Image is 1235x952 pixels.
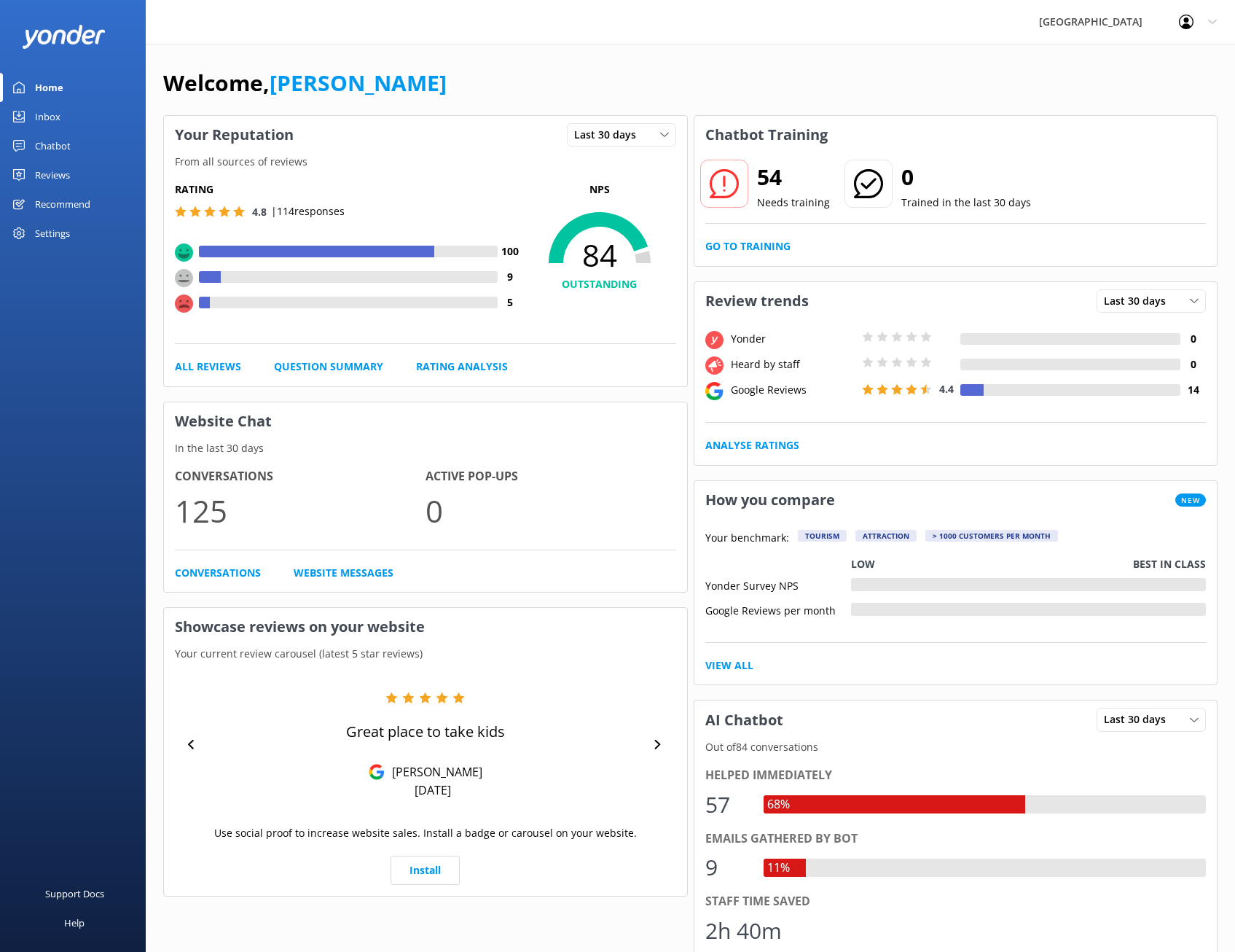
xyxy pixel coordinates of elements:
[498,294,523,311] h4: 5
[705,830,1207,848] div: Emails gathered by bot
[35,102,60,131] div: Inbox
[694,282,820,320] h3: Review trends
[64,908,85,937] div: Help
[574,127,645,143] span: Last 30 days
[426,467,676,486] h4: Active Pop-ups
[523,276,676,292] h4: OUTSTANDING
[270,68,447,98] a: [PERSON_NAME]
[727,382,858,398] div: Google Reviews
[705,787,749,822] div: 57
[391,856,460,885] a: Install
[175,467,426,486] h4: Conversations
[346,722,505,742] p: Great place to take kids
[764,795,793,814] div: 68%
[164,402,687,440] h3: Website Chat
[294,565,393,581] a: Website Messages
[45,879,104,908] div: Support Docs
[694,481,846,519] h3: How you compare
[798,530,847,542] div: Tourism
[164,608,687,646] h3: Showcase reviews on your website
[851,556,875,572] p: Low
[498,243,523,260] h4: 100
[705,766,1207,785] div: Helped immediately
[705,578,851,591] div: Yonder Survey NPS
[694,739,1218,755] p: Out of 84 conversations
[175,565,261,581] a: Conversations
[705,530,789,547] p: Your benchmark:
[35,73,63,102] div: Home
[369,764,385,780] img: Google Reviews
[705,892,1207,911] div: Staff time saved
[214,825,637,841] p: Use social proof to increase website sales. Install a badge or carousel on your website.
[523,237,676,273] span: 84
[164,154,687,170] p: From all sources of reviews
[22,25,106,49] img: yonder-white-logo.png
[164,116,305,154] h3: Your Reputation
[385,764,482,780] p: [PERSON_NAME]
[35,160,70,190] div: Reviews
[705,238,791,254] a: Go to Training
[901,160,1031,195] h2: 0
[271,203,345,219] p: | 114 responses
[925,530,1058,542] div: > 1000 customers per month
[498,269,523,285] h4: 9
[252,205,267,219] span: 4.8
[705,850,749,885] div: 9
[523,182,676,198] p: NPS
[694,116,839,154] h3: Chatbot Training
[1180,356,1206,372] h4: 0
[35,219,70,248] div: Settings
[35,131,71,160] div: Chatbot
[175,486,426,535] p: 125
[415,782,451,798] p: [DATE]
[939,382,954,396] span: 4.4
[163,66,447,101] h1: Welcome,
[1175,493,1206,507] span: New
[705,658,753,674] a: View All
[705,603,851,616] div: Google Reviews per month
[1104,293,1175,309] span: Last 30 days
[757,195,830,211] p: Needs training
[1180,382,1206,398] h4: 14
[426,486,676,535] p: 0
[727,356,858,372] div: Heard by staff
[1180,331,1206,347] h4: 0
[35,190,90,219] div: Recommend
[705,437,799,453] a: Analyse Ratings
[164,440,687,456] p: In the last 30 days
[694,701,794,739] h3: AI Chatbot
[1133,556,1206,572] p: Best in class
[901,195,1031,211] p: Trained in the last 30 days
[175,359,241,375] a: All Reviews
[764,859,793,878] div: 11%
[727,331,858,347] div: Yonder
[175,182,523,198] h5: Rating
[416,359,508,375] a: Rating Analysis
[1104,711,1175,727] span: Last 30 days
[855,530,917,542] div: Attraction
[705,913,782,948] div: 2h 40m
[274,359,383,375] a: Question Summary
[757,160,830,195] h2: 54
[164,646,687,662] p: Your current review carousel (latest 5 star reviews)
